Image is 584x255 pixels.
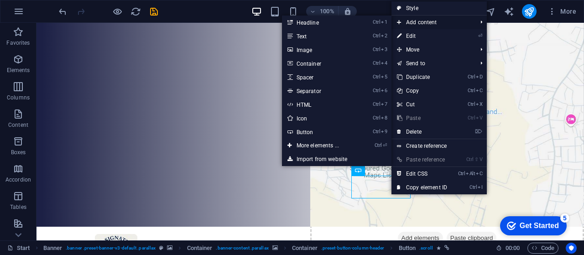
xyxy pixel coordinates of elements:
i: Ctrl [373,115,380,121]
i: X [476,101,482,107]
i: Ctrl [468,115,475,121]
p: Favorites [6,39,30,47]
i: This element is linked [444,245,449,250]
i: ⌦ [475,129,482,135]
a: CtrlVPaste [391,111,453,125]
a: CtrlICopy element ID [391,181,453,194]
a: Ctrl1Headline [282,16,357,29]
i: ⏎ [478,33,482,39]
button: 100% [306,6,339,17]
a: Style [391,1,487,15]
span: Move [391,43,473,57]
i: Undo: Delete elements (Ctrl+Z) [57,6,68,17]
a: Import from website [282,152,391,166]
i: Ctrl [373,74,380,80]
h6: 100% [320,6,334,17]
a: Send to [391,57,473,70]
i: ⏎ [383,142,387,148]
i: On resize automatically adjust zoom level to fit chosen device. [344,7,352,16]
i: I [478,184,482,190]
p: Columns [7,94,30,101]
span: Click to select. Double-click to edit [43,243,63,254]
i: 7 [381,101,387,107]
a: Ctrl5Spacer [282,70,357,84]
i: Alt [466,171,475,177]
i: Reload page [130,6,141,17]
i: Ctrl [373,60,380,66]
span: . scroll [419,243,433,254]
span: Code [532,243,554,254]
i: 1 [381,19,387,25]
a: Ctrl⇧VPaste reference [391,153,453,167]
i: 2 [381,33,387,39]
span: . banner .preset-banner-v3-default .parallax [66,243,156,254]
span: Click to select. Double-click to edit [399,243,416,254]
i: C [476,88,482,94]
i: 4 [381,60,387,66]
button: text_generator [504,6,515,17]
i: Ctrl [373,33,380,39]
span: Click to select. Double-click to edit [187,243,213,254]
a: Ctrl⏎More elements ... [282,139,357,152]
button: publish [522,4,537,19]
a: ⌦Delete [391,125,453,139]
i: ⇧ [474,156,479,162]
i: Ctrl [373,129,380,135]
span: Paste clipboard [410,209,460,222]
span: : [512,245,513,251]
i: Ctrl [458,171,465,177]
i: Element contains an animation [437,245,441,250]
i: Ctrl [468,101,475,107]
h6: Session time [496,243,520,254]
i: Ctrl [373,88,380,94]
a: CtrlAltCEdit CSS [391,167,453,181]
a: Ctrl7HTML [282,98,357,111]
i: V [476,115,482,121]
i: This element contains a background [167,245,172,250]
i: D [476,74,482,80]
i: Ctrl [373,101,380,107]
nav: breadcrumb [43,243,449,254]
a: Ctrl4Container [282,57,357,70]
i: 6 [381,88,387,94]
p: Elements [7,67,30,74]
div: 5 [68,2,77,11]
button: Code [527,243,558,254]
button: navigator [485,6,496,17]
i: Ctrl [468,74,475,80]
i: 9 [381,129,387,135]
span: Click to select. Double-click to edit [292,243,318,254]
a: CtrlXCut [391,98,453,111]
i: 5 [381,74,387,80]
i: Ctrl [469,184,477,190]
p: Tables [10,203,26,211]
button: Usercentrics [566,243,577,254]
div: Get Started 5 items remaining, 0% complete [7,5,74,24]
p: Accordion [5,176,31,183]
a: CtrlCCopy [391,84,453,98]
i: Save (Ctrl+S) [149,6,159,17]
a: Ctrl2Text [282,29,357,43]
a: ⏎Edit [391,29,453,43]
button: undo [57,6,68,17]
a: Ctrl3Image [282,43,357,57]
i: 3 [381,47,387,52]
a: Ctrl8Icon [282,111,357,125]
i: This element is a customizable preset [159,245,163,250]
i: AI Writer [504,6,514,17]
a: Click to cancel selection. Double-click to open Pages [7,243,30,254]
i: This element contains a background [272,245,278,250]
span: Add content [391,16,473,29]
span: . banner-content .parallax [216,243,268,254]
i: Ctrl [373,19,380,25]
i: Ctrl [468,88,475,94]
i: C [476,171,482,177]
button: save [148,6,159,17]
p: Content [8,121,28,129]
a: Ctrl9Button [282,125,357,139]
i: 8 [381,115,387,121]
a: Create reference [391,139,487,153]
a: Ctrl6Separator [282,84,357,98]
a: CtrlDDuplicate [391,70,453,84]
span: Add elements [361,209,407,222]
